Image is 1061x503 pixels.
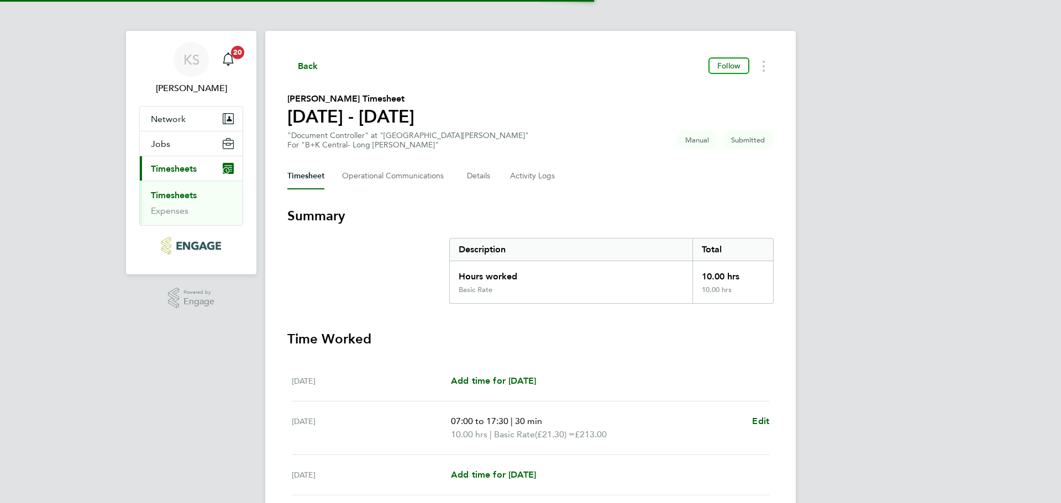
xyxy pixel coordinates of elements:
[298,60,318,73] span: Back
[511,416,513,426] span: |
[450,261,692,285] div: Hours worked
[287,330,774,348] h3: Time Worked
[287,140,529,150] div: For "B+K Central- Long [PERSON_NAME]"
[494,428,535,441] span: Basic Rate
[139,82,243,95] span: Kevin Smith
[451,468,536,481] a: Add time for [DATE]
[287,59,318,73] button: Back
[151,205,188,216] a: Expenses
[217,42,239,77] a: 20
[450,239,692,261] div: Description
[287,92,414,105] h2: [PERSON_NAME] Timesheet
[535,429,575,440] span: (£21.30) =
[676,131,718,149] span: This timesheet was manually created.
[342,163,449,189] button: Operational Communications
[451,416,508,426] span: 07:00 to 17:30
[161,237,220,255] img: bandk-logo-retina.png
[287,163,324,189] button: Timesheet
[287,207,774,225] h3: Summary
[140,107,243,131] button: Network
[140,156,243,181] button: Timesheets
[287,131,529,150] div: "Document Controller" at "[GEOGRAPHIC_DATA][PERSON_NAME]"
[717,61,740,71] span: Follow
[183,288,214,297] span: Powered by
[139,237,243,255] a: Go to home page
[459,285,492,294] div: Basic Rate
[692,285,773,303] div: 10.00 hrs
[515,416,542,426] span: 30 min
[183,297,214,306] span: Engage
[126,31,256,274] nav: Main navigation
[292,468,451,481] div: [DATE]
[151,139,170,149] span: Jobs
[752,416,769,426] span: Edit
[490,429,492,440] span: |
[151,190,197,200] a: Timesheets
[292,374,451,388] div: [DATE]
[151,163,197,174] span: Timesheets
[451,429,487,440] span: 10.00 hrs
[510,163,556,189] button: Activity Logs
[451,375,536,386] span: Add time for [DATE]
[292,415,451,441] div: [DATE]
[467,163,492,189] button: Details
[231,46,244,59] span: 20
[754,57,774,75] button: Timesheets Menu
[692,239,773,261] div: Total
[140,131,243,156] button: Jobs
[151,114,186,124] span: Network
[451,469,536,480] span: Add time for [DATE]
[451,374,536,388] a: Add time for [DATE]
[287,105,414,128] h1: [DATE] - [DATE]
[139,42,243,95] a: KS[PERSON_NAME]
[183,52,199,67] span: KS
[140,181,243,225] div: Timesheets
[449,238,774,304] div: Summary
[168,288,215,309] a: Powered byEngage
[722,131,774,149] span: This timesheet is Submitted.
[692,261,773,285] div: 10.00 hrs
[752,415,769,428] a: Edit
[708,57,749,74] button: Follow
[575,429,607,440] span: £213.00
